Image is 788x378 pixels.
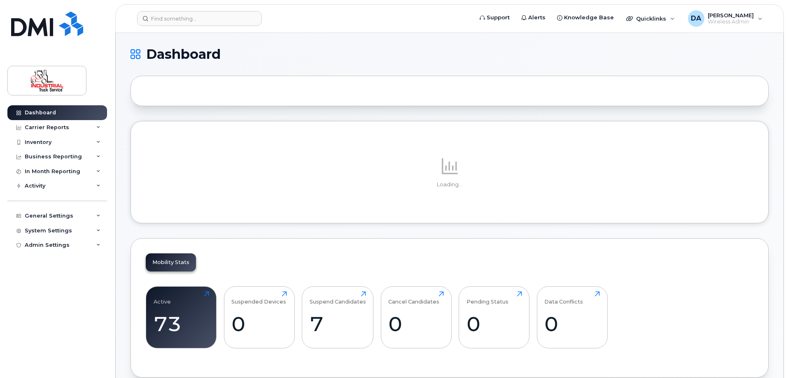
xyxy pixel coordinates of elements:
a: Active73 [154,291,209,344]
a: Suspend Candidates7 [310,291,366,344]
div: Suspended Devices [231,291,286,305]
div: 0 [388,312,444,336]
a: Suspended Devices0 [231,291,287,344]
a: Data Conflicts0 [544,291,600,344]
div: 73 [154,312,209,336]
div: 0 [466,312,522,336]
div: 7 [310,312,366,336]
div: Suspend Candidates [310,291,366,305]
div: Cancel Candidates [388,291,439,305]
div: Active [154,291,171,305]
a: Pending Status0 [466,291,522,344]
p: Loading... [146,181,753,188]
div: Data Conflicts [544,291,583,305]
div: Pending Status [466,291,508,305]
div: 0 [231,312,287,336]
a: Cancel Candidates0 [388,291,444,344]
div: 0 [544,312,600,336]
span: Dashboard [146,48,221,60]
